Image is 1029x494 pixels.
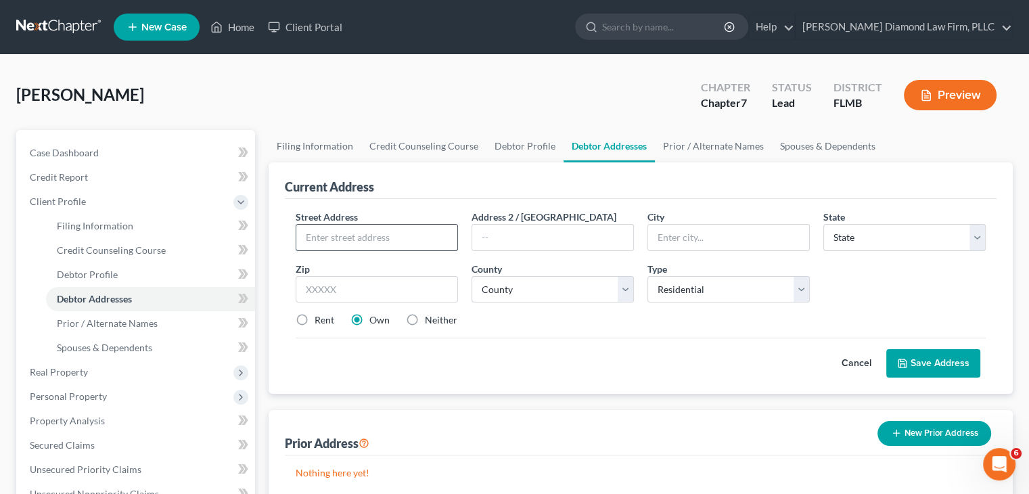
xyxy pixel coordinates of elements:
a: Credit Report [19,165,255,189]
button: Cancel [827,350,886,377]
div: Chapter [701,80,750,95]
span: 6 [1011,448,1022,459]
a: Debtor Profile [46,263,255,287]
a: Filing Information [269,130,361,162]
span: Street Address [296,211,358,223]
span: Real Property [30,366,88,378]
a: Secured Claims [19,433,255,457]
div: District [833,80,882,95]
input: Enter city... [648,225,809,250]
span: Property Analysis [30,415,105,426]
button: Preview [904,80,997,110]
a: Prior / Alternate Names [655,130,772,162]
span: Filing Information [57,220,133,231]
span: Unsecured Priority Claims [30,464,141,475]
span: Zip [296,263,310,275]
a: Unsecured Priority Claims [19,457,255,482]
a: Filing Information [46,214,255,238]
span: Secured Claims [30,439,95,451]
a: Credit Counseling Course [46,238,255,263]
a: Prior / Alternate Names [46,311,255,336]
span: State [823,211,845,223]
a: Debtor Addresses [564,130,655,162]
div: Status [772,80,812,95]
span: County [472,263,502,275]
a: Debtor Profile [486,130,564,162]
span: City [647,211,664,223]
input: -- [472,225,633,250]
div: Current Address [285,179,374,195]
span: Prior / Alternate Names [57,317,158,329]
p: Nothing here yet! [296,466,986,480]
a: Spouses & Dependents [772,130,884,162]
span: 7 [741,96,747,109]
span: Credit Counseling Course [57,244,166,256]
button: New Prior Address [877,421,991,446]
div: Prior Address [285,435,369,451]
label: Neither [425,313,457,327]
div: Chapter [701,95,750,111]
a: Client Portal [261,15,349,39]
a: Debtor Addresses [46,287,255,311]
a: Case Dashboard [19,141,255,165]
button: Save Address [886,349,980,378]
span: Debtor Profile [57,269,118,280]
input: Search by name... [602,14,726,39]
span: Client Profile [30,196,86,207]
label: Type [647,262,667,276]
div: Lead [772,95,812,111]
a: Property Analysis [19,409,255,433]
a: [PERSON_NAME] Diamond Law Firm, PLLC [796,15,1012,39]
label: Own [369,313,390,327]
a: Help [749,15,794,39]
input: Enter street address [296,225,457,250]
input: XXXXX [296,276,458,303]
label: Rent [315,313,334,327]
a: Credit Counseling Course [361,130,486,162]
a: Home [204,15,261,39]
a: Spouses & Dependents [46,336,255,360]
span: Spouses & Dependents [57,342,152,353]
span: Case Dashboard [30,147,99,158]
span: New Case [141,22,187,32]
span: Debtor Addresses [57,293,132,305]
label: Address 2 / [GEOGRAPHIC_DATA] [472,210,616,224]
iframe: Intercom live chat [983,448,1015,480]
span: [PERSON_NAME] [16,85,144,104]
span: Personal Property [30,390,107,402]
span: Credit Report [30,171,88,183]
div: FLMB [833,95,882,111]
